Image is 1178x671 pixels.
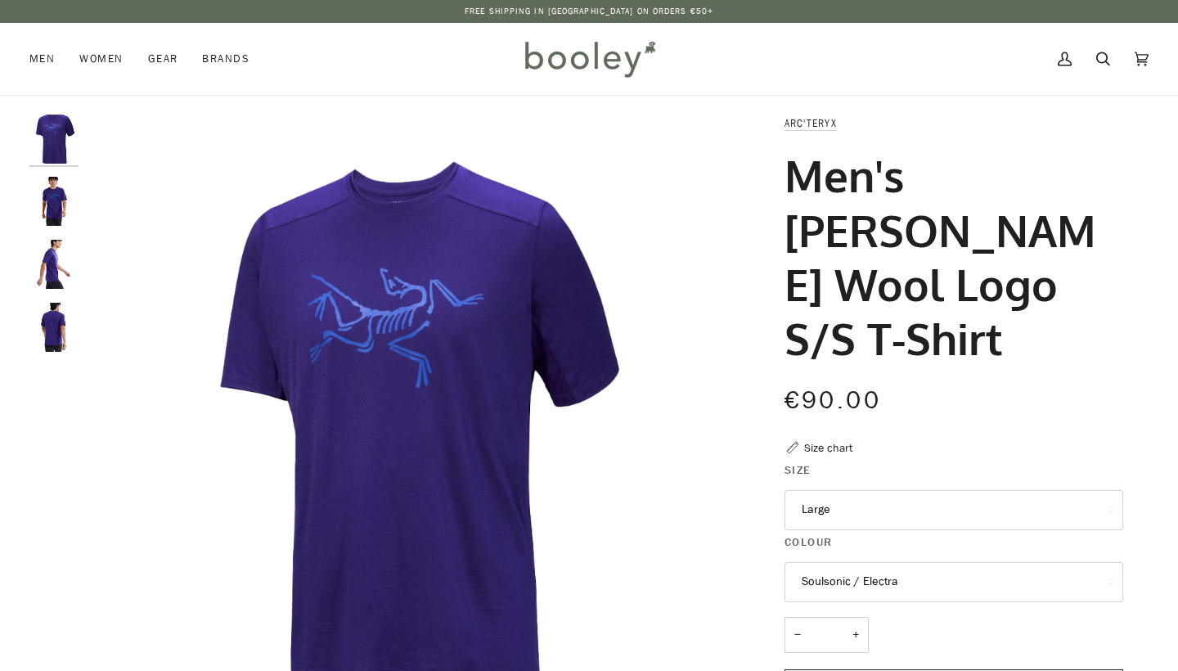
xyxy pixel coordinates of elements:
[136,23,191,95] a: Gear
[785,116,837,130] a: Arc'teryx
[29,51,55,67] span: Men
[785,490,1123,530] button: Large
[29,115,79,164] img: Arc'teryx Men's Ionia Merino Wool Logo S/S T-Shirt Soulsonic / Electra - Booley Galway
[785,462,812,479] span: Size
[29,177,79,226] img: Arc'teryx Men's Ionia Merino Wool Logo S/S T-Shirt Soulsonic / Electra - Booley Galway
[785,562,1123,602] button: Soulsonic / Electra
[843,617,869,654] button: +
[518,35,661,83] img: Booley
[804,439,852,457] div: Size chart
[79,51,123,67] span: Women
[785,534,833,551] span: Colour
[785,617,869,654] input: Quantity
[29,303,79,352] img: Arc'teryx Men's Ionia Merino Wool Logo S/S T-Shirt Soulsonic / Electra - Booley Galway
[785,384,881,417] span: €90.00
[29,23,67,95] a: Men
[190,23,262,95] a: Brands
[67,23,135,95] a: Women
[465,5,713,18] p: Free Shipping in [GEOGRAPHIC_DATA] on Orders €50+
[785,617,811,654] button: −
[785,148,1111,365] h1: Men's [PERSON_NAME] Wool Logo S/S T-Shirt
[202,51,250,67] span: Brands
[29,240,79,289] img: Arc'teryx Men's Ionia Merino Wool Logo S/S T-Shirt Soulsonic / Electra - Booley Galway
[148,51,178,67] span: Gear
